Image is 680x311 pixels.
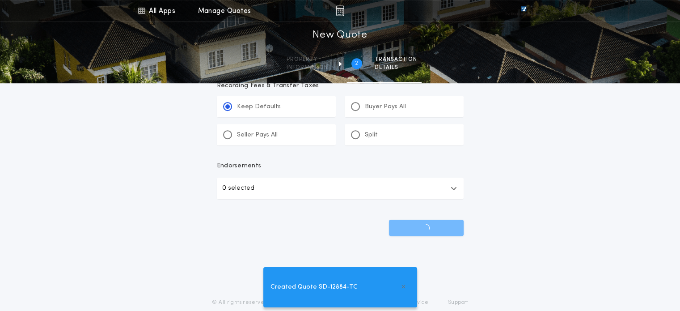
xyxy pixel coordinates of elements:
span: details [375,64,417,71]
h1: New Quote [313,28,367,43]
button: 0 selected [217,178,464,199]
p: Endorsements [217,162,464,170]
h2: 2 [355,60,358,67]
img: vs-icon [505,6,542,15]
p: Seller Pays All [237,131,278,140]
p: Keep Defaults [237,102,281,111]
p: Recording Fees & Transfer Taxes [217,81,464,90]
img: img [336,5,344,16]
p: Buyer Pays All [365,102,406,111]
span: Property [287,56,328,63]
span: Created Quote SD-12884-TC [270,282,358,292]
p: Split [365,131,378,140]
span: Transaction [375,56,417,63]
span: information [287,64,328,71]
p: 0 selected [222,183,254,194]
